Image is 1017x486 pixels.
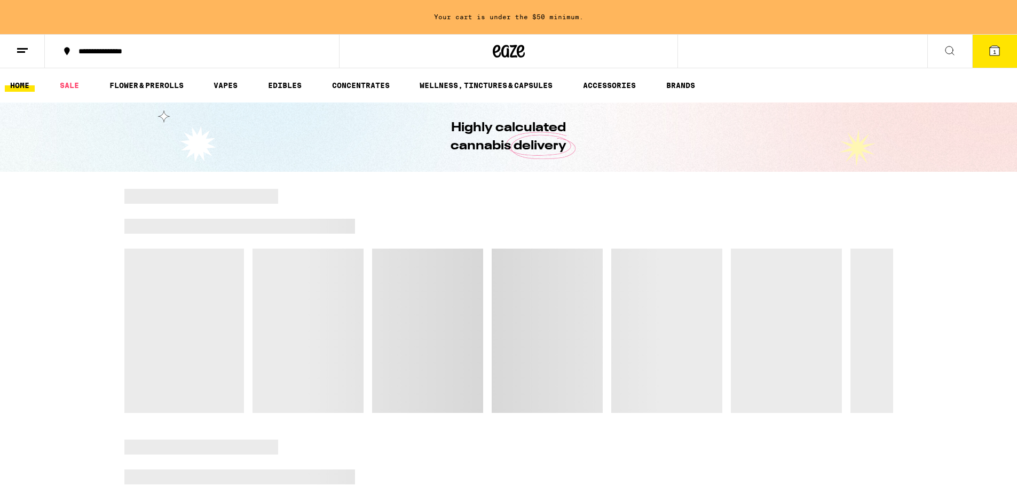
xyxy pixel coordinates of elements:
a: HOME [5,79,35,92]
button: 1 [972,35,1017,68]
a: BRANDS [661,79,700,92]
h1: Highly calculated cannabis delivery [421,119,597,155]
a: CONCENTRATES [327,79,395,92]
a: EDIBLES [263,79,307,92]
a: SALE [54,79,84,92]
a: FLOWER & PREROLLS [104,79,189,92]
a: VAPES [208,79,243,92]
span: 1 [993,49,996,55]
a: ACCESSORIES [578,79,641,92]
a: WELLNESS, TINCTURES & CAPSULES [414,79,558,92]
